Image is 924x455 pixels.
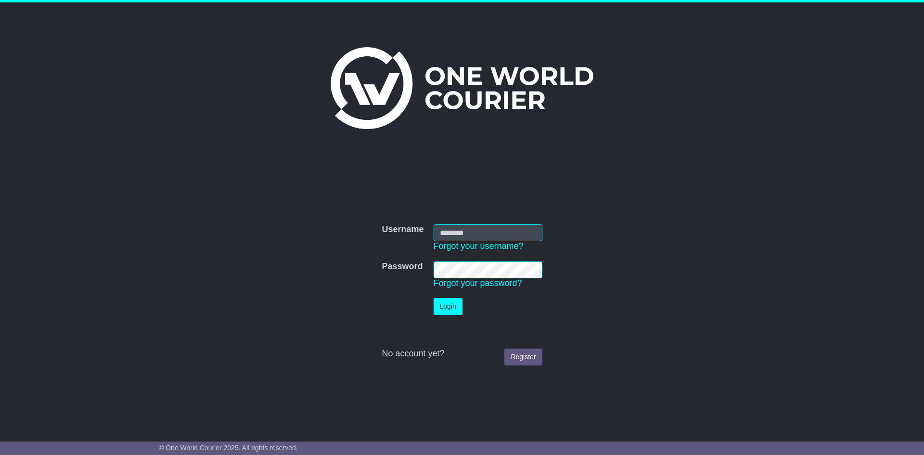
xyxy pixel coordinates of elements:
img: One World [331,47,593,129]
a: Forgot your password? [434,278,522,288]
span: © One World Courier 2025. All rights reserved. [159,444,298,452]
button: Login [434,298,462,315]
div: No account yet? [382,349,542,359]
label: Password [382,261,423,272]
a: Register [504,349,542,365]
a: Forgot your username? [434,241,524,251]
label: Username [382,224,423,235]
